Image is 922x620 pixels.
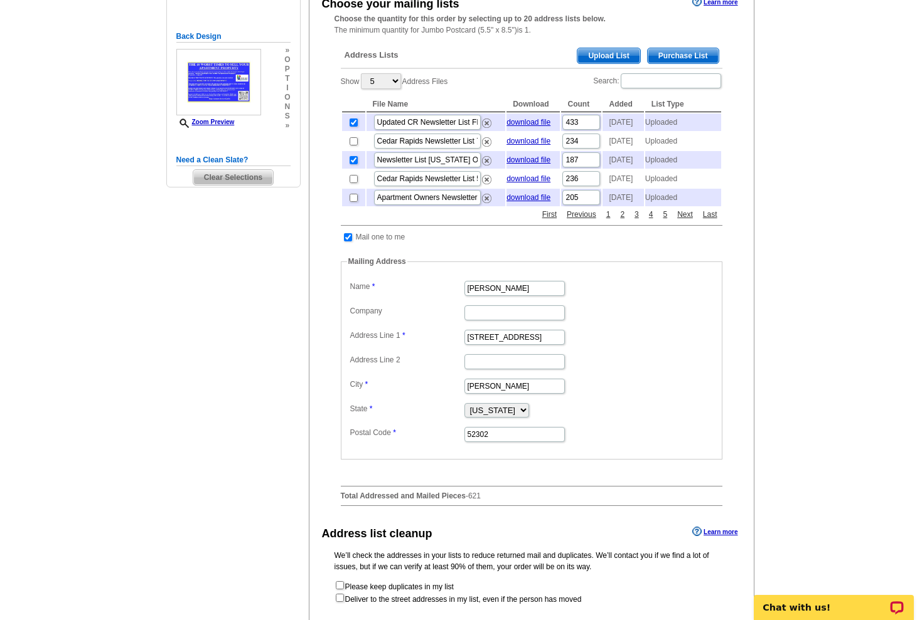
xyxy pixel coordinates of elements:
[176,49,261,115] img: small-thumb.jpg
[645,113,721,131] td: Uploaded
[350,281,463,292] label: Name
[350,305,463,317] label: Company
[746,581,922,620] iframe: LiveChat chat widget
[645,132,721,150] td: Uploaded
[507,118,550,127] a: download file
[593,72,722,90] label: Search:
[577,48,640,63] span: Upload List
[561,97,601,112] th: Count
[645,189,721,206] td: Uploaded
[176,154,291,166] h5: Need a Clean Slate?
[645,97,721,112] th: List Type
[482,172,491,181] a: Remove this list
[674,209,696,220] a: Next
[284,74,290,83] span: t
[335,14,606,23] strong: Choose the quantity for this order by selecting up to 20 address lists below.
[482,194,491,203] img: delete.png
[603,170,643,187] td: [DATE]
[284,121,290,130] span: »
[539,209,560,220] a: First
[700,209,721,220] a: Last
[482,118,491,128] img: delete.png
[482,175,491,184] img: delete.png
[482,116,491,125] a: Remove this list
[347,256,407,267] legend: Mailing Address
[284,46,290,55] span: »
[341,72,448,90] label: Show Address Files
[617,209,628,220] a: 2
[648,48,719,63] span: Purchase List
[284,112,290,121] span: s
[284,102,290,112] span: n
[482,156,491,166] img: delete.png
[350,330,463,341] label: Address Line 1
[176,31,291,43] h5: Back Design
[603,209,614,220] a: 1
[507,97,560,112] th: Download
[361,73,401,89] select: ShowAddress Files
[660,209,670,220] a: 5
[621,73,721,88] input: Search:
[284,65,290,74] span: p
[367,97,506,112] th: File Name
[507,137,550,145] a: download file
[603,151,643,169] td: [DATE]
[603,113,643,131] td: [DATE]
[482,135,491,144] a: Remove this list
[322,525,432,542] div: Address list cleanup
[309,13,754,36] div: The minimum quantity for Jumbo Postcard (5.5" x 8.5")is 1.
[646,209,657,220] a: 4
[284,93,290,102] span: o
[645,170,721,187] td: Uploaded
[335,550,729,572] p: We’ll check the addresses in your lists to reduce returned mail and duplicates. We’ll contact you...
[335,580,729,605] form: Please keep duplicates in my list Deliver to the street addresses in my list, even if the person ...
[603,132,643,150] td: [DATE]
[350,403,463,414] label: State
[468,491,481,500] span: 621
[482,154,491,162] a: Remove this list
[284,83,290,93] span: i
[345,50,399,61] span: Address Lists
[631,209,642,220] a: 3
[176,118,235,125] a: Zoom Preview
[603,189,643,206] td: [DATE]
[507,193,550,202] a: download file
[350,354,463,365] label: Address Line 2
[341,491,466,500] strong: Total Addressed and Mailed Pieces
[507,155,550,164] a: download file
[350,379,463,390] label: City
[355,231,406,243] td: Mail one to me
[507,174,550,183] a: download file
[350,427,463,438] label: Postal Code
[193,170,273,185] span: Clear Selections
[645,151,721,169] td: Uploaded
[482,137,491,147] img: delete.png
[482,191,491,200] a: Remove this list
[335,38,729,516] div: -
[692,527,737,537] a: Learn more
[564,209,599,220] a: Previous
[284,55,290,65] span: o
[603,97,643,112] th: Added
